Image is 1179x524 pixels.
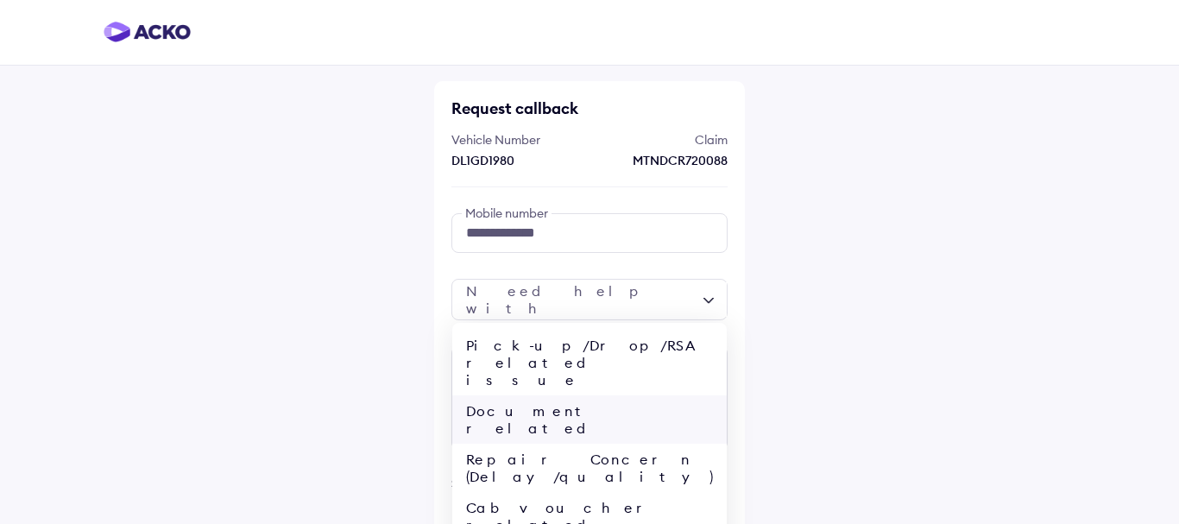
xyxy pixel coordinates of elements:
div: Vehicle Number [451,131,585,148]
div: Pick-up/Drop/RSA related issue [452,330,727,395]
img: horizontal-gradient.png [104,22,191,42]
div: Claim [594,131,728,148]
div: DL1GD1980 [451,152,585,169]
div: MTNDCR720088 [594,152,728,169]
div: [DATE] [451,508,728,521]
div: Repair Concern (Delay/quality) [452,444,727,492]
div: Document related [452,395,727,444]
div: Request callback [451,98,728,118]
div: Select a timeslot [451,476,728,491]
